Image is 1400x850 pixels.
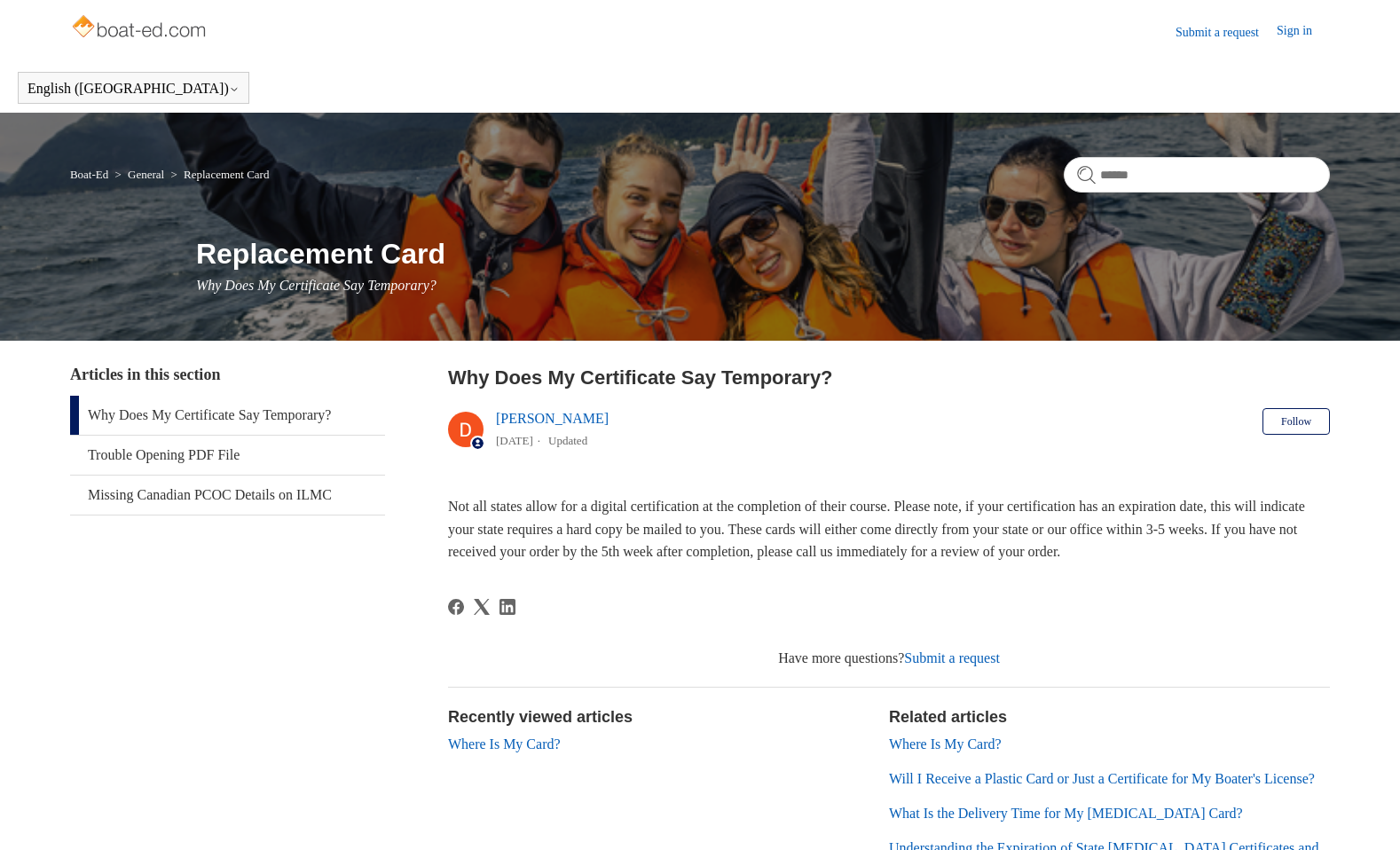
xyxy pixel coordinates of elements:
a: Boat-Ed [70,168,108,181]
a: What Is the Delivery Time for My [MEDICAL_DATA] Card? [889,806,1243,821]
a: LinkedIn [499,599,515,615]
div: Have more questions? [448,648,1330,669]
a: Trouble Opening PDF File [70,436,385,475]
span: Why Does My Certificate Say Temporary? [196,278,437,293]
button: English ([GEOGRAPHIC_DATA]) [28,81,240,97]
a: Will I Receive a Plastic Card or Just a Certificate for My Boater's License? [889,771,1315,786]
a: Submit a request [904,650,1000,665]
a: Sign in [1277,21,1330,43]
time: 03/01/2024, 17:22 [496,434,533,447]
a: Why Does My Certificate Say Temporary? [70,396,385,435]
button: Follow Article [1262,408,1330,435]
a: Submit a request [1176,23,1277,42]
li: Replacement Card [167,168,269,181]
a: Where Is My Card? [889,736,1002,752]
a: [PERSON_NAME] [496,411,609,426]
span: Not all states allow for a digital certification at the completion of their course. Please note, ... [448,499,1305,559]
span: Articles in this section [70,366,220,383]
h2: Recently viewed articles [448,705,871,729]
svg: Share this page on X Corp [474,599,490,615]
h2: Related articles [889,705,1330,729]
a: Where Is My Card? [448,736,561,752]
a: X Corp [474,599,490,615]
h1: Replacement Card [196,232,1330,275]
img: Boat-Ed Help Center home page [70,11,211,46]
a: Missing Canadian PCOC Details on ILMC [70,476,385,515]
input: Search [1064,157,1330,193]
a: Facebook [448,599,464,615]
li: General [111,168,167,181]
svg: Share this page on LinkedIn [499,599,515,615]
li: Boat-Ed [70,168,112,181]
h2: Why Does My Certificate Say Temporary? [448,363,1330,392]
a: General [128,168,164,181]
a: Replacement Card [184,168,269,181]
div: Live chat [1341,791,1387,837]
svg: Share this page on Facebook [448,599,464,615]
li: Updated [548,434,587,447]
